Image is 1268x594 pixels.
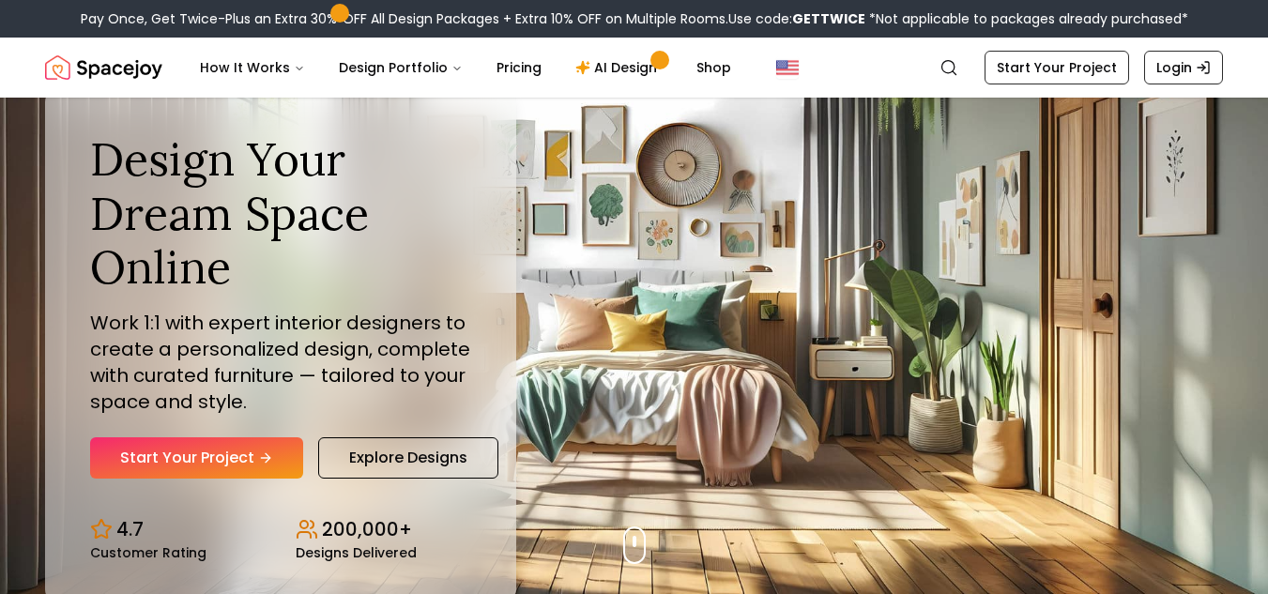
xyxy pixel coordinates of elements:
button: How It Works [185,49,320,86]
a: Spacejoy [45,49,162,86]
a: Login [1144,51,1223,84]
nav: Main [185,49,746,86]
p: 4.7 [116,516,144,542]
img: United States [776,56,799,79]
img: Spacejoy Logo [45,49,162,86]
button: Design Portfolio [324,49,478,86]
a: Start Your Project [985,51,1129,84]
a: Pricing [481,49,557,86]
a: Explore Designs [318,437,498,479]
h1: Design Your Dream Space Online [90,132,471,295]
a: Start Your Project [90,437,303,479]
small: Customer Rating [90,546,206,559]
small: Designs Delivered [296,546,417,559]
span: *Not applicable to packages already purchased* [865,9,1188,28]
b: GETTWICE [792,9,865,28]
a: AI Design [560,49,678,86]
a: Shop [681,49,746,86]
p: Work 1:1 with expert interior designers to create a personalized design, complete with curated fu... [90,310,471,415]
span: Use code: [728,9,865,28]
nav: Global [45,38,1223,98]
div: Pay Once, Get Twice-Plus an Extra 30% OFF All Design Packages + Extra 10% OFF on Multiple Rooms. [81,9,1188,28]
div: Design stats [90,501,471,559]
p: 200,000+ [322,516,412,542]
